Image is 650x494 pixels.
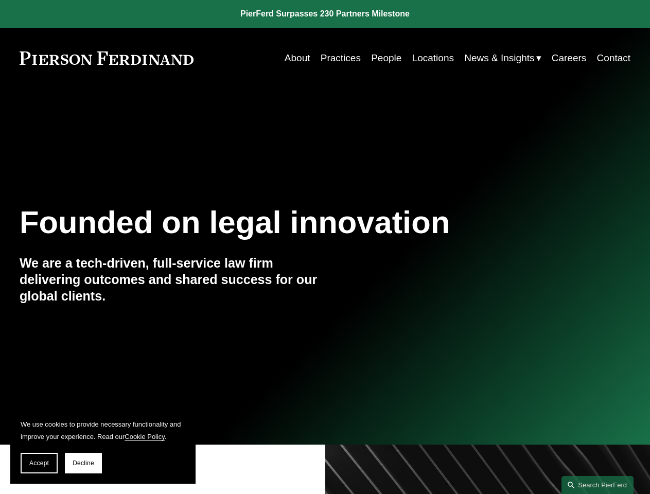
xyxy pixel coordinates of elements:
a: Careers [552,48,587,68]
button: Decline [65,453,102,473]
p: We use cookies to provide necessary functionality and improve your experience. Read our . [21,418,185,443]
a: People [371,48,401,68]
span: Decline [73,460,94,467]
span: Accept [29,460,49,467]
a: Cookie Policy [125,433,165,440]
section: Cookie banner [10,408,196,484]
h4: We are a tech-driven, full-service law firm delivering outcomes and shared success for our global... [20,255,325,305]
a: Search this site [561,476,634,494]
a: About [285,48,310,68]
h1: Founded on legal innovation [20,204,529,240]
a: Contact [597,48,631,68]
span: News & Insights [464,49,534,67]
a: Locations [412,48,454,68]
a: Practices [321,48,361,68]
a: folder dropdown [464,48,541,68]
button: Accept [21,453,58,473]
